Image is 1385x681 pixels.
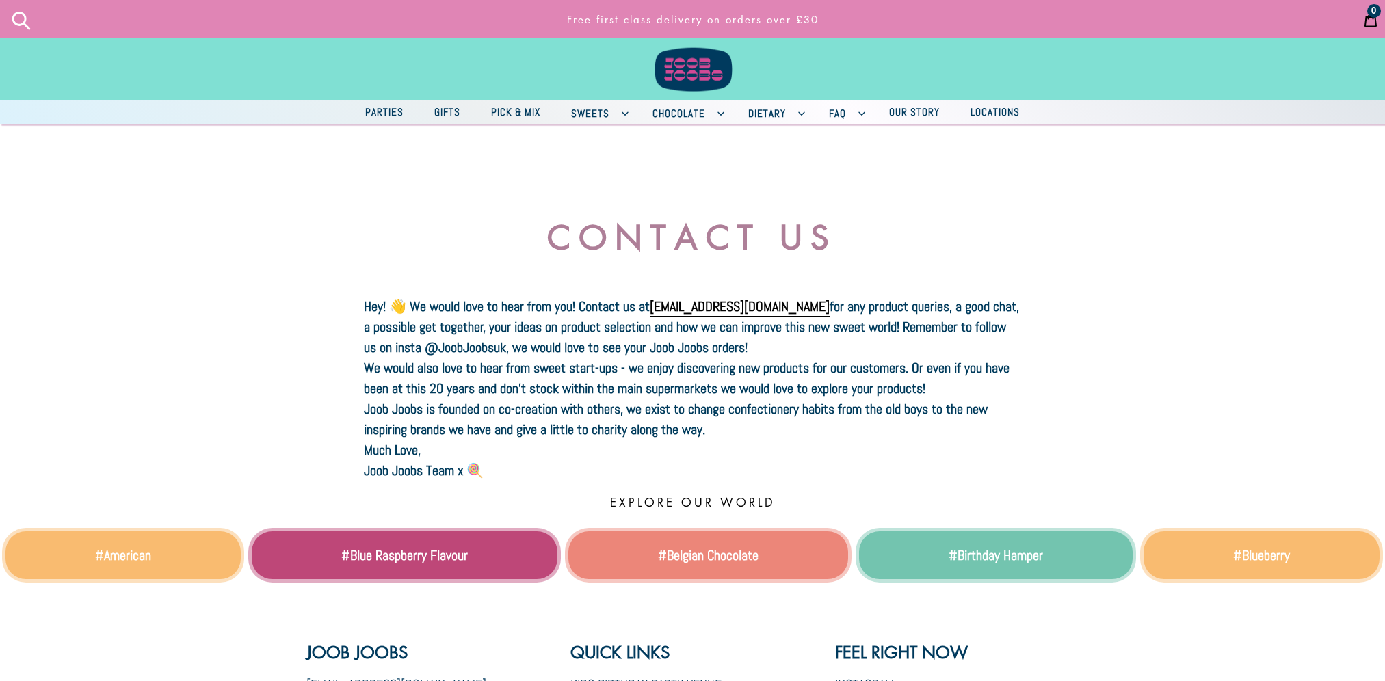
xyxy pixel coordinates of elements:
p: Quick links [570,643,815,664]
a: 0 [1356,2,1385,36]
span: Chocolate [646,105,712,122]
span: Locations [964,103,1027,120]
img: Joob Joobs [645,7,741,94]
span: Dietary [741,105,793,122]
a: Pick & Mix [477,103,554,122]
p: Free first class delivery on orders over £30 [425,6,960,33]
span: Sweets [564,105,616,122]
p: Feel Right Now [835,643,968,664]
button: Chocolate [639,100,731,124]
b: We would also love to hear from sweet start-ups - we enjoy discovering new products for our custo... [364,359,1010,397]
span: FAQ [822,105,853,122]
a: Locations [957,103,1033,122]
a: #Belgian Chocolate [658,546,759,564]
span: 0 [1371,6,1377,16]
a: #American [95,546,151,564]
b: Joob Joobs Team x 🍭 [364,462,484,479]
a: Gifts [421,103,474,122]
button: Dietary [735,100,812,124]
button: Sweets [557,100,635,124]
b: Hey! 👋 We would love to hear from you! Contact us at for any product queries, a good chat, a poss... [364,297,1019,356]
a: #Blueberry [1233,546,1290,564]
a: Our Story [875,103,953,122]
a: Parties [352,103,417,122]
b: CONTACT US [547,215,837,259]
a: [EMAIL_ADDRESS][DOMAIN_NAME] [650,297,830,317]
span: Pick & Mix [484,103,547,120]
span: Our Story [882,103,947,120]
span: Parties [358,103,410,120]
b: Joob Joobs is founded on co-creation with others, we exist to change confectionery habits from th... [364,400,988,438]
span: Gifts [427,103,467,120]
b: Much Love, [364,441,421,459]
p: Joob Joobs [306,643,486,664]
a: Free first class delivery on orders over £30 [419,6,966,33]
a: #Birthday Hamper [949,546,1043,564]
button: FAQ [815,100,872,124]
a: #Blue Raspberry Flavour [341,546,468,564]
